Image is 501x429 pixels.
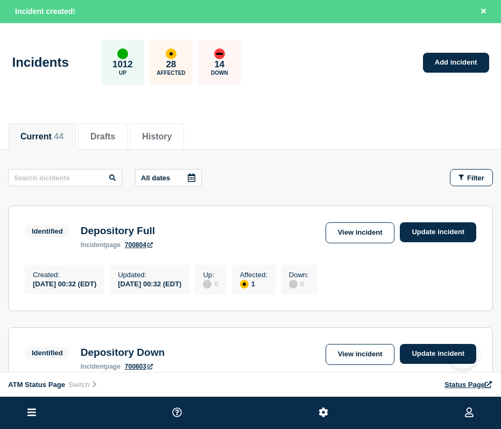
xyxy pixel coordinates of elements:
[166,59,176,70] p: 28
[135,169,202,186] button: All dates
[326,222,395,243] a: View incident
[289,279,309,289] div: 0
[90,132,115,142] button: Drafts
[119,70,126,76] p: Up
[125,241,153,249] a: 700804
[20,132,63,142] button: Current 44
[118,271,181,279] p: Updated :
[65,380,101,389] button: Switch
[477,5,490,18] button: Close banner
[33,271,96,279] p: Created :
[157,70,185,76] p: Affected
[8,169,122,186] input: Search incidents
[214,48,225,59] div: down
[467,174,484,182] span: Filter
[450,169,493,186] button: Filter
[81,241,121,249] p: page
[166,48,177,59] div: affected
[54,132,63,141] span: 44
[142,132,172,142] button: History
[211,70,228,76] p: Down
[203,280,211,289] div: disabled
[81,241,105,249] span: incident
[8,381,65,389] span: ATM Status Page
[447,336,479,369] iframe: Help Scout Beacon - Open
[33,279,96,288] div: [DATE] 00:32 (EDT)
[15,7,75,16] span: Incident created!
[125,363,153,370] a: 700803
[289,280,298,289] div: disabled
[444,381,493,389] a: Status Page
[326,344,395,365] a: View incident
[117,48,128,59] div: up
[400,222,476,242] a: Update incident
[203,271,218,279] p: Up :
[25,347,70,359] span: Identified
[118,279,181,288] div: [DATE] 00:32 (EDT)
[12,55,69,70] h1: Incidents
[240,279,267,289] div: 1
[203,279,218,289] div: 0
[240,271,267,279] p: Affected :
[81,363,121,370] p: page
[112,59,133,70] p: 1012
[400,344,476,364] a: Update incident
[240,280,249,289] div: affected
[25,225,70,237] span: Identified
[81,225,155,237] h3: Depository Full
[141,174,170,182] p: All dates
[289,271,309,279] p: Down :
[423,53,489,73] a: Add incident
[81,363,105,370] span: incident
[214,59,224,70] p: 14
[81,347,165,358] h3: Depository Down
